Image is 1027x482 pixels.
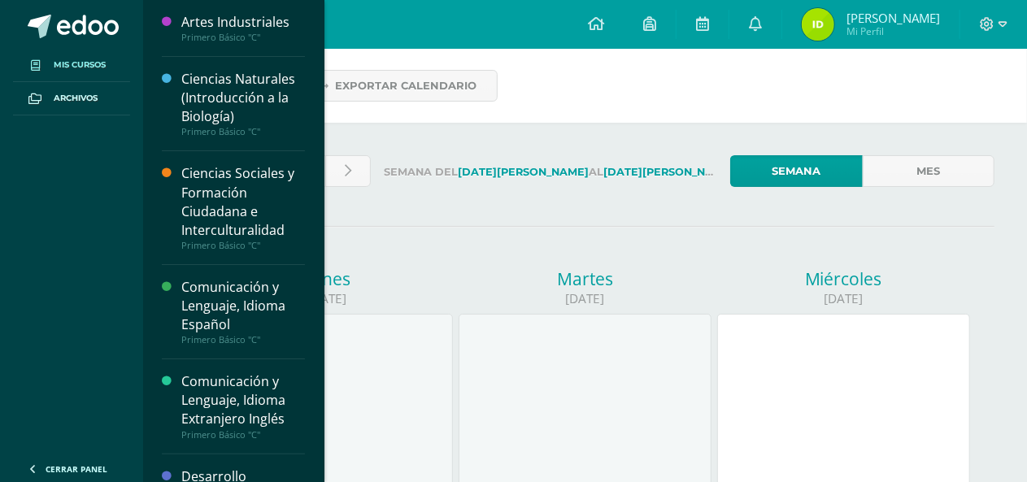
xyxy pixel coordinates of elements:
label: Semana del al [384,155,717,189]
a: Comunicación y Lenguaje, Idioma Extranjero InglésPrimero Básico "C" [181,372,305,440]
div: Primero Básico "C" [181,334,305,345]
strong: [DATE][PERSON_NAME] [458,166,589,178]
img: 373a557f38a0f3a1dba7f4f3516949e0.png [802,8,834,41]
div: [DATE] [717,290,970,307]
span: [PERSON_NAME] [846,10,940,26]
strong: [DATE][PERSON_NAME] [603,166,734,178]
div: Miércoles [717,267,970,290]
div: [DATE] [459,290,712,307]
a: Comunicación y Lenguaje, Idioma EspañolPrimero Básico "C" [181,278,305,345]
div: Primero Básico "C" [181,240,305,251]
div: [DATE] [200,290,453,307]
a: Artes IndustrialesPrimero Básico "C" [181,13,305,43]
div: Lunes [200,267,453,290]
div: Martes [459,267,712,290]
span: Archivos [54,92,98,105]
a: Semana [730,155,863,187]
div: Primero Básico "C" [181,32,305,43]
a: Exportar calendario [292,70,498,102]
a: Mes [863,155,995,187]
a: Ciencias Naturales (Introducción a la Biología)Primero Básico "C" [181,70,305,137]
div: Comunicación y Lenguaje, Idioma Español [181,278,305,334]
a: Mis cursos [13,49,130,82]
div: Comunicación y Lenguaje, Idioma Extranjero Inglés [181,372,305,428]
span: Cerrar panel [46,463,107,475]
a: Archivos [13,82,130,115]
a: Ciencias Sociales y Formación Ciudadana e InterculturalidadPrimero Básico "C" [181,164,305,250]
div: Primero Básico "C" [181,126,305,137]
div: Artes Industriales [181,13,305,32]
div: Ciencias Sociales y Formación Ciudadana e Interculturalidad [181,164,305,239]
div: Ciencias Naturales (Introducción a la Biología) [181,70,305,126]
span: Mi Perfil [846,24,940,38]
span: Exportar calendario [335,71,477,101]
div: Primero Básico "C" [181,429,305,441]
span: Mis cursos [54,59,106,72]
